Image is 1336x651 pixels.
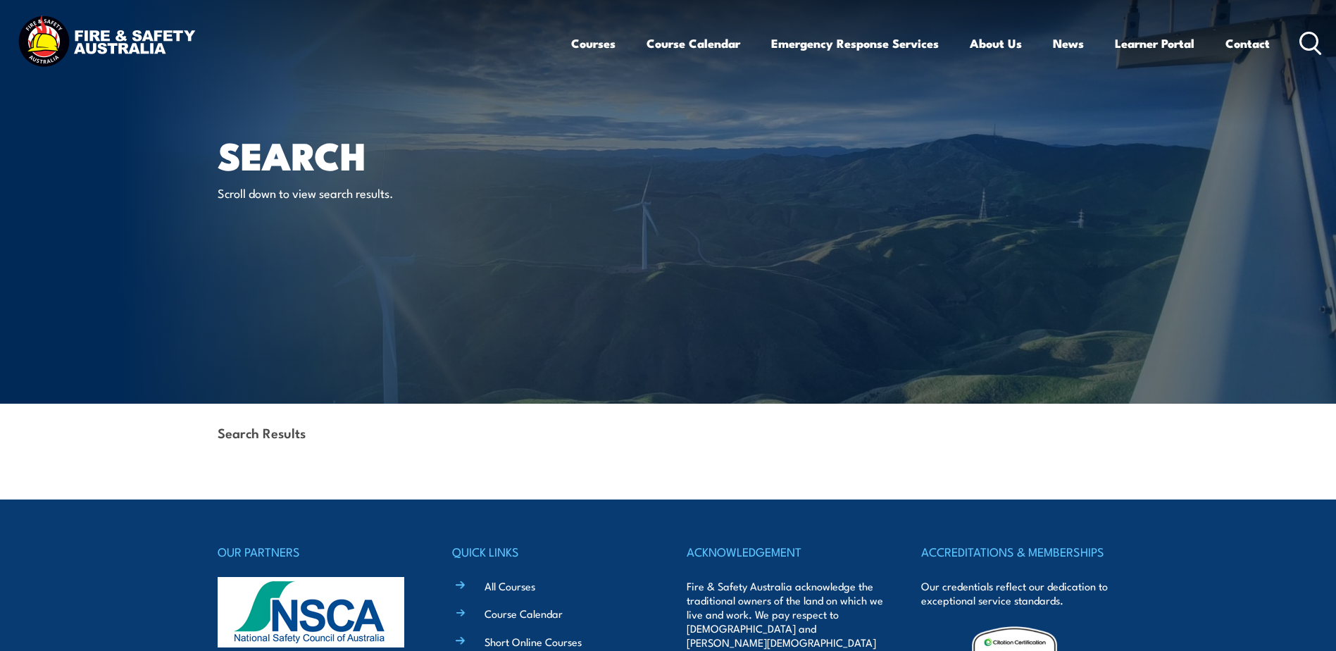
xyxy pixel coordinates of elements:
a: Contact [1225,25,1270,62]
a: All Courses [485,578,535,593]
a: Course Calendar [485,606,563,621]
a: Learner Portal [1115,25,1194,62]
h1: Search [218,138,566,171]
h4: OUR PARTNERS [218,542,415,562]
h4: QUICK LINKS [452,542,649,562]
a: About Us [970,25,1022,62]
a: Courses [571,25,616,62]
img: nsca-logo-footer [218,577,404,647]
h4: ACCREDITATIONS & MEMBERSHIPS [921,542,1118,562]
a: News [1053,25,1084,62]
a: Short Online Courses [485,634,582,649]
p: Our credentials reflect our dedication to exceptional service standards. [921,579,1118,607]
a: Course Calendar [647,25,740,62]
strong: Search Results [218,423,306,442]
h4: ACKNOWLEDGEMENT [687,542,884,562]
p: Scroll down to view search results. [218,185,475,201]
a: Emergency Response Services [771,25,939,62]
